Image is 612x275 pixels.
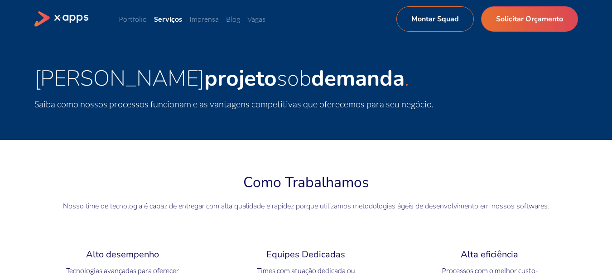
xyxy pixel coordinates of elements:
h4: Alta eficiência [433,248,546,261]
h4: Alto desempenho [66,248,179,261]
a: Solicitar Orçamento [481,6,578,32]
span: [PERSON_NAME] sob [34,63,405,93]
p: Nosso time de tecnologia é capaz de entregar com alta qualidade e rapidez porque utilizamos metod... [34,201,578,212]
strong: projeto [204,63,277,93]
a: Montar Squad [396,6,474,32]
strong: demanda [311,63,405,93]
a: Vagas [247,14,265,24]
a: Imprensa [189,14,219,24]
a: Portfólio [119,14,147,24]
span: Saiba como nossos processos funcionam e as vantagens competitivas que oferecemos para seu negócio. [34,98,434,110]
a: Blog [226,14,240,24]
h4: Equipes Dedicadas [249,248,362,261]
h3: Como Trabalhamos [34,172,578,193]
a: Serviços [154,14,182,23]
